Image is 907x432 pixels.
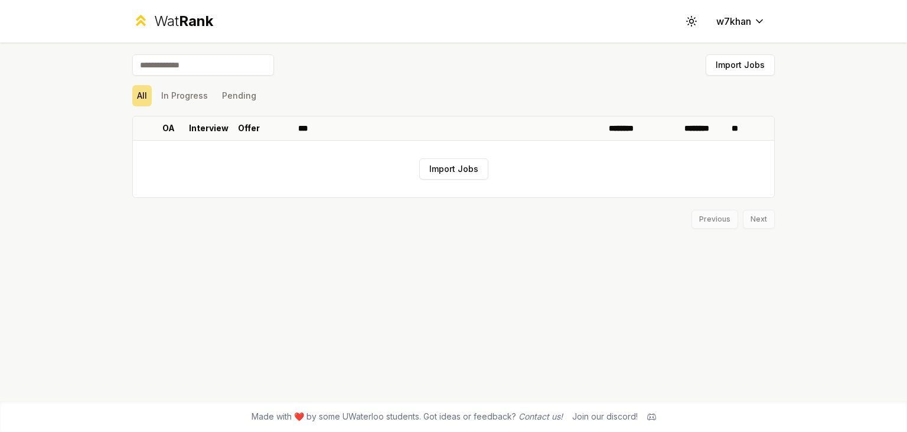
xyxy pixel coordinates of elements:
[156,85,213,106] button: In Progress
[154,12,213,31] div: Wat
[132,85,152,106] button: All
[238,122,260,134] p: Offer
[518,411,563,421] a: Contact us!
[179,12,213,30] span: Rank
[217,85,261,106] button: Pending
[419,158,488,180] button: Import Jobs
[132,12,213,31] a: WatRank
[706,54,775,76] button: Import Jobs
[189,122,229,134] p: Interview
[252,411,563,423] span: Made with ❤️ by some UWaterloo students. Got ideas or feedback?
[707,11,775,32] button: w7khan
[162,122,175,134] p: OA
[716,14,751,28] span: w7khan
[572,411,638,423] div: Join our discord!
